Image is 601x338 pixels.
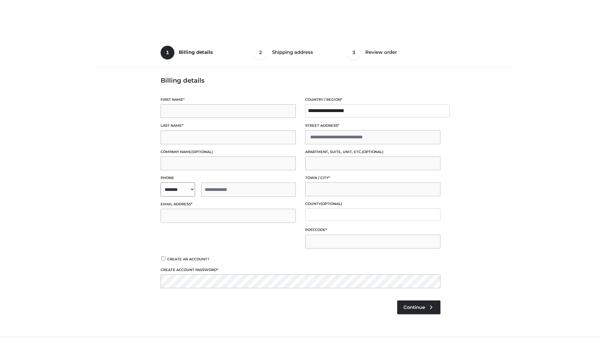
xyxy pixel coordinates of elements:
label: County [305,201,440,207]
span: (optional) [191,150,213,154]
span: (optional) [362,150,383,154]
span: Shipping address [272,49,313,55]
label: Town / City [305,175,440,181]
label: Street address [305,123,440,129]
span: Billing details [179,49,213,55]
span: 3 [347,46,361,59]
a: Continue [397,300,440,314]
span: Review order [365,49,397,55]
label: First name [161,97,296,103]
label: Last name [161,123,296,129]
h3: Billing details [161,77,440,84]
span: 2 [254,46,268,59]
span: Continue [403,305,425,310]
label: Apartment, suite, unit, etc. [305,149,440,155]
span: 1 [161,46,174,59]
span: (optional) [321,202,342,206]
label: Postcode [305,227,440,233]
span: Create an account? [167,257,209,261]
label: Phone [161,175,296,181]
input: Create an account? [161,256,166,260]
label: Email address [161,201,296,207]
label: Country / Region [305,97,440,103]
label: Create account password [161,267,440,273]
label: Company name [161,149,296,155]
